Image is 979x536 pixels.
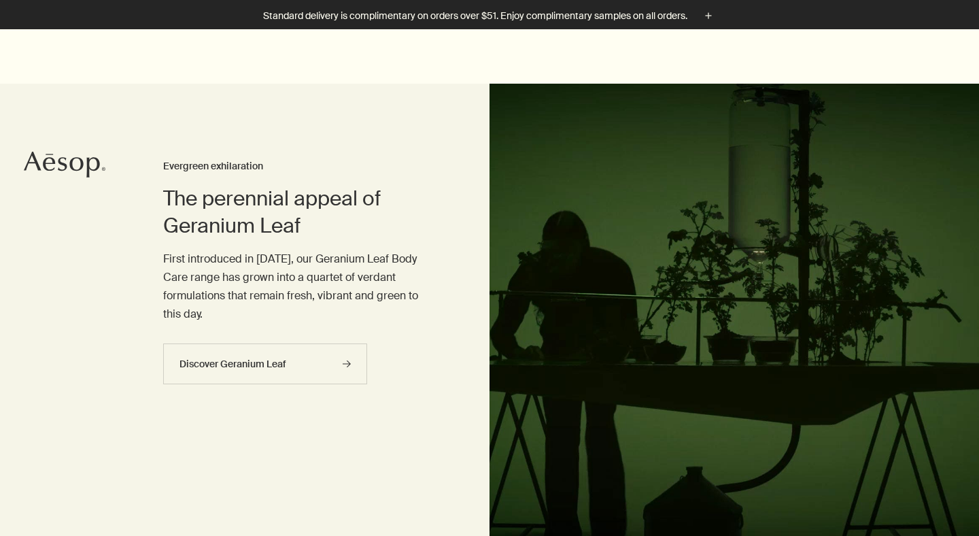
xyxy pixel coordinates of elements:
[24,151,105,178] svg: Aesop
[163,185,435,239] h2: The perennial appeal of Geranium Leaf
[163,250,435,324] p: First introduced in [DATE], our Geranium Leaf Body Care range has grown into a quartet of verdant...
[24,151,105,182] a: Aesop
[263,8,716,24] button: Standard delivery is complimentary on orders over $51. Enjoy complimentary samples on all orders.
[263,9,687,23] p: Standard delivery is complimentary on orders over $51. Enjoy complimentary samples on all orders.
[163,158,435,175] h3: Evergreen exhilaration
[163,344,367,384] a: Discover Geranium Leaf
